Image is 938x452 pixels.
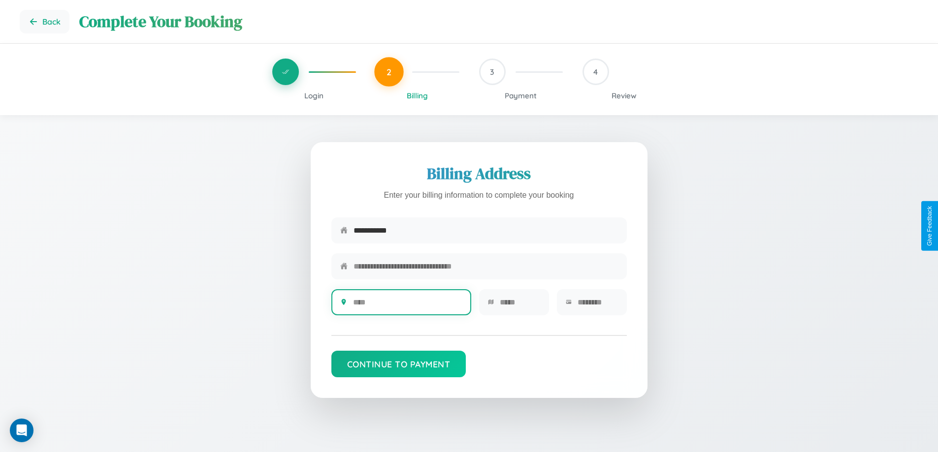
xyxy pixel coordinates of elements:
div: Open Intercom Messenger [10,419,33,442]
span: Login [304,91,323,100]
div: Give Feedback [926,206,933,246]
button: Continue to Payment [331,351,466,377]
span: Review [612,91,637,100]
span: 2 [387,66,391,77]
span: Billing [407,91,428,100]
h1: Complete Your Booking [79,11,918,32]
h2: Billing Address [331,163,627,184]
span: Payment [505,91,537,100]
p: Enter your billing information to complete your booking [331,188,627,203]
span: 3 [490,67,494,77]
button: Go back [20,10,69,33]
span: 4 [593,67,598,77]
